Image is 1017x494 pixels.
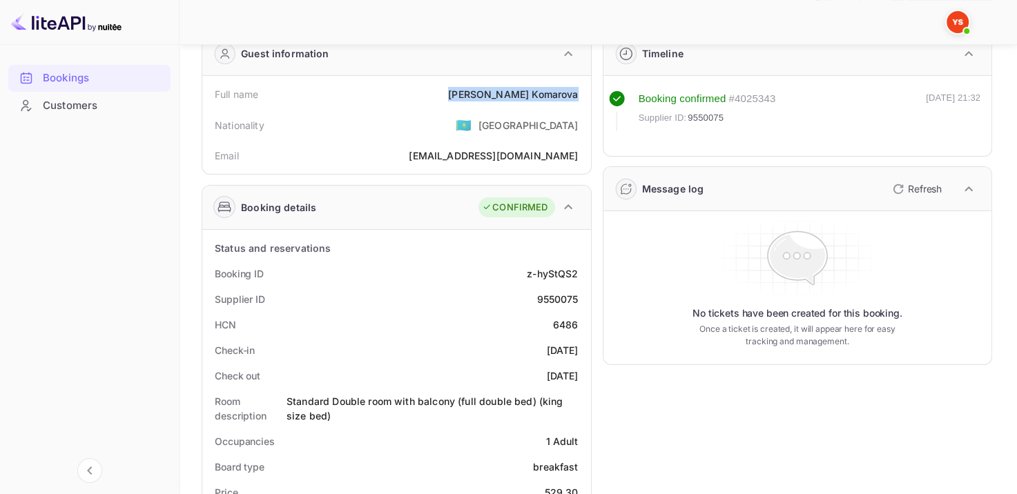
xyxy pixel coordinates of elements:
[926,91,980,131] div: [DATE] 21:32
[728,91,775,107] div: # 4025343
[215,118,264,132] div: Nationality
[241,200,316,215] div: Booking details
[533,460,578,474] div: breakfast
[547,368,579,383] div: [DATE]
[693,323,901,348] p: Once a ticket is created, it will appear here for easy tracking and management.
[11,11,122,33] img: LiteAPI logo
[947,11,969,33] img: Yandex Support
[536,292,578,306] div: 9550075
[527,266,578,281] div: z-hyStQS2
[287,394,579,423] div: Standard Double room with balcony (full double bed) (king size bed)
[43,70,164,86] div: Bookings
[215,266,264,281] div: Booking ID
[215,292,265,306] div: Supplier ID
[639,91,726,107] div: Booking confirmed
[639,111,687,125] span: Supplier ID:
[215,434,275,448] div: Occupancies
[8,92,171,118] a: Customers
[215,343,255,357] div: Check-in
[692,306,902,320] p: No tickets have been created for this booking.
[642,181,704,196] div: Message log
[215,368,260,383] div: Check out
[43,98,164,114] div: Customers
[553,317,579,332] div: 6486
[478,118,579,132] div: [GEOGRAPHIC_DATA]
[215,241,331,255] div: Status and reservations
[547,343,579,357] div: [DATE]
[215,148,239,163] div: Email
[8,65,171,90] a: Bookings
[884,178,947,200] button: Refresh
[8,65,171,92] div: Bookings
[482,201,548,215] div: CONFIRMED
[688,111,724,125] span: 9550075
[215,317,236,332] div: HCN
[241,46,329,61] div: Guest information
[448,87,578,101] div: [PERSON_NAME] Komarova
[456,112,472,137] span: United States
[642,46,684,61] div: Timeline
[215,87,258,101] div: Full name
[409,148,578,163] div: [EMAIL_ADDRESS][DOMAIN_NAME]
[545,434,578,448] div: 1 Adult
[8,92,171,119] div: Customers
[215,460,264,474] div: Board type
[908,181,942,196] p: Refresh
[77,458,102,483] button: Collapse navigation
[215,394,287,423] div: Room description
